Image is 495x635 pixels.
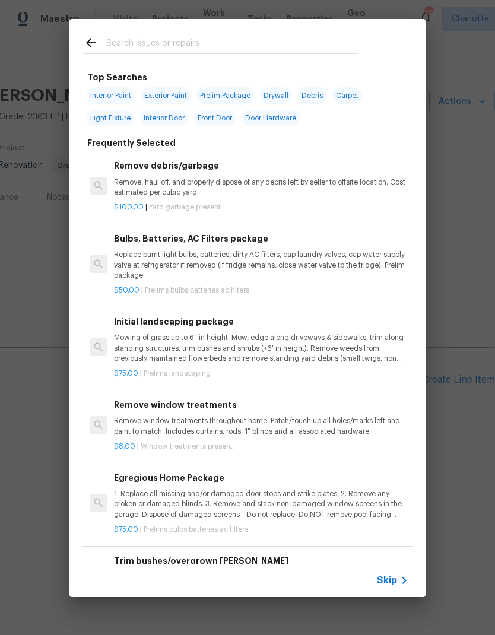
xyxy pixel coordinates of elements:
span: Front Door [194,110,236,126]
span: Carpet [332,87,362,104]
span: Door Hardware [242,110,300,126]
span: $8.00 [114,443,135,450]
p: 1. Replace all missing and/or damaged door stops and strike plates. 2. Remove any broken or damag... [114,489,408,519]
p: | [114,285,408,296]
h6: Initial landscaping package [114,315,408,328]
span: Prelims landscaping [144,370,211,377]
h6: Bulbs, Batteries, AC Filters package [114,232,408,245]
p: | [114,202,408,212]
span: $50.00 [114,287,139,294]
h6: Egregious Home Package [114,471,408,484]
span: Interior Door [140,110,188,126]
span: Light Fixture [87,110,134,126]
span: Prelims bulbs batteries ac filters [145,287,249,294]
h6: Trim bushes/overgrown [PERSON_NAME] [114,554,408,567]
span: Window treatments present [141,443,233,450]
p: Mowing of grass up to 6" in height. Mow, edge along driveways & sidewalks, trim along standing st... [114,333,408,363]
span: Exterior Paint [141,87,191,104]
span: $100.00 [114,204,144,211]
span: $75.00 [114,526,138,533]
h6: Frequently Selected [87,136,176,150]
span: Prelim Package [196,87,254,104]
span: Interior Paint [87,87,135,104]
p: Replace burnt light bulbs, batteries, dirty AC filters, cap laundry valves, cap water supply valv... [114,250,408,280]
span: Yard garbage present [149,204,221,211]
p: | [114,442,408,452]
h6: Top Searches [87,71,147,84]
p: | [114,369,408,379]
span: Prelims bulbs batteries ac filters [144,526,248,533]
p: Remove window treatments throughout home. Patch/touch up all holes/marks left and paint to match.... [114,416,408,436]
p: | [114,525,408,535]
p: Remove, haul off, and properly dispose of any debris left by seller to offsite location. Cost est... [114,177,408,198]
span: $75.00 [114,370,138,377]
h6: Remove debris/garbage [114,159,408,172]
span: Skip [377,574,397,586]
span: Drywall [260,87,292,104]
span: Debris [298,87,326,104]
h6: Remove window treatments [114,398,408,411]
input: Search issues or repairs [106,36,358,53]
